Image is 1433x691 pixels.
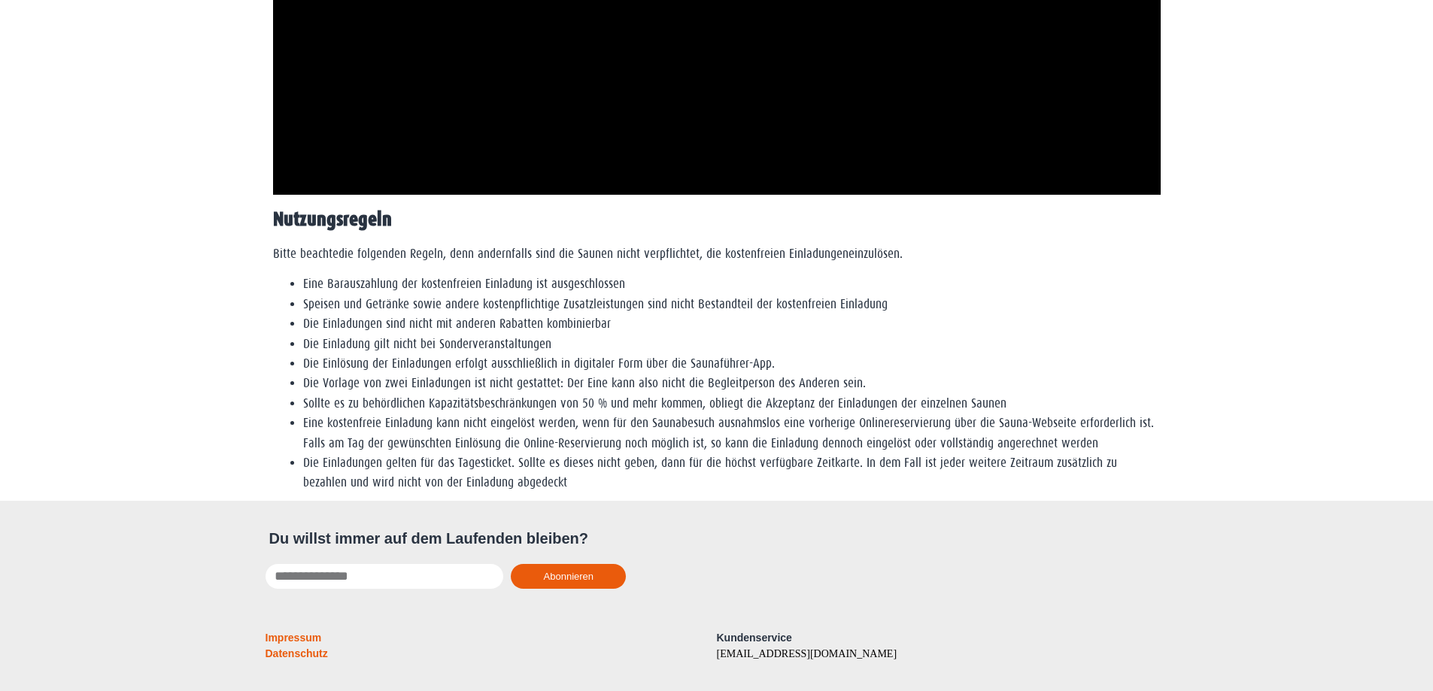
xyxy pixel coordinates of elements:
h2: Nutzungsregeln [273,210,1161,229]
li: Die Vorlage von zwei Einladungen ist nicht gestattet: Der Eine kann also nicht die Begleitperson ... [303,374,1161,393]
li: Speisen und Getränke sowie andere kostenpflichtige Zusatzleistungen sind nicht Bestandteil der ko... [303,295,1161,314]
li: Die Einladungen sind nicht mit anderen Rabatten kombinierbar [303,314,1161,334]
li: Die Einladungen gelten für das Tagesticket. Sollte es dieses nicht geben, dann für die höchst ver... [303,453,1161,493]
li: Eine kostenfreie Einladung kann nicht eingelöst werden, wenn für den Saunabesuch ausnahmslos eine... [303,414,1161,453]
span: die folgenden Regeln, denn andernfalls sind die Saunen nicht verpflichtet, die kostenfreien Einla... [339,247,849,261]
span: Kundenservice [717,632,792,644]
li: Die Einladung gilt nicht bei Sonderveranstaltungen [303,335,1161,354]
form: New Form [266,564,627,589]
span: Eine Barauszahlung der kostenfreien Einladung ist ausgeschlossen [303,277,625,291]
button: Abonnieren [511,564,626,589]
li: Sollte es zu behördlichen Kapazitätsbeschränkungen von 50 % und mehr kommen, obliegt die Akzeptan... [303,394,1161,414]
p: Bitte beachte [273,244,1161,264]
a: Datenschutz [266,647,328,659]
a: [EMAIL_ADDRESS][DOMAIN_NAME] [717,648,897,659]
li: Die Einlösung der Einladungen erfolgt ausschließlich in digitaler Form über die Saunaführer-App. [303,354,1161,374]
span: Du willst immer auf dem Laufenden bleiben? [269,530,589,547]
a: Impressum [266,632,322,644]
span: einzulösen. [849,247,903,261]
span: Abonnieren [544,571,594,581]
